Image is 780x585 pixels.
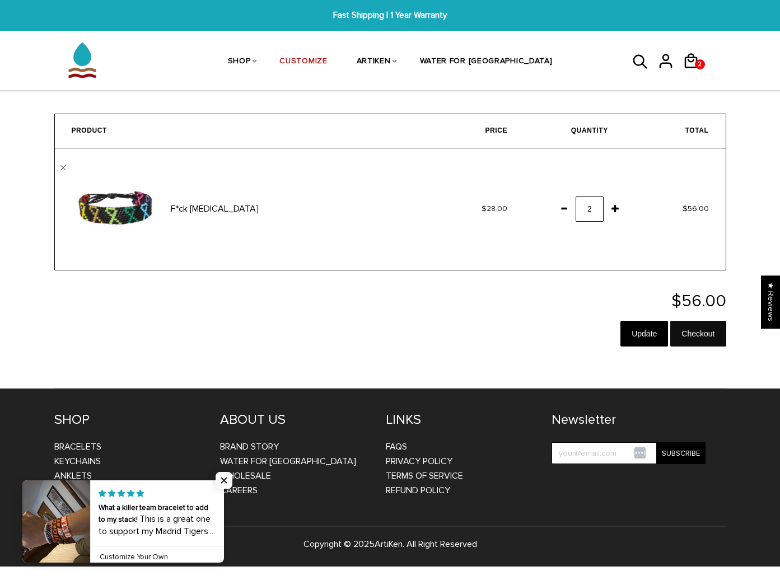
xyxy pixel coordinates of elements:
[482,204,507,213] span: $28.00
[220,456,356,467] a: WATER FOR [GEOGRAPHIC_DATA]
[220,411,369,428] h4: ABOUT US
[216,472,232,489] span: Close popup widget
[552,442,706,464] input: your@email.com
[761,275,780,329] div: Click to open Judge.me floating reviews tab
[54,470,92,481] a: Anklets
[386,470,463,481] a: Terms of Service
[695,57,704,72] span: 2
[625,114,726,148] th: Total
[54,456,101,467] a: Keychains
[524,114,625,148] th: Quantity
[552,411,706,428] h4: Newsletter
[228,32,251,92] a: SHOP
[386,411,535,428] h4: LINKS
[386,441,407,452] a: FAQs
[220,485,258,496] a: CAREERS
[386,456,452,467] a: Privacy Policy
[423,114,524,148] th: Price
[357,32,391,92] a: ARTIKEN
[54,441,101,452] a: Bracelets
[375,539,403,550] a: ArtiKen
[171,203,259,214] a: F*ck [MEDICAL_DATA]
[670,321,726,347] input: Checkout
[54,411,203,428] h4: SHOP
[60,165,66,171] a: 
[683,73,708,74] a: 2
[386,485,450,496] a: Refund Policy
[671,291,726,311] span: $56.00
[55,114,424,148] th: Product
[420,32,553,92] a: WATER FOR [GEOGRAPHIC_DATA]
[241,9,539,22] span: Fast Shipping | 1 Year Warranty
[54,537,726,551] p: Copyright © 2025 . All Right Reserved
[620,321,668,347] input: Update
[220,470,271,481] a: WHOLESALE
[279,32,327,92] a: CUSTOMIZE
[683,204,709,213] span: $56.00
[656,442,706,464] input: Subscribe
[220,441,279,452] a: BRAND STORY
